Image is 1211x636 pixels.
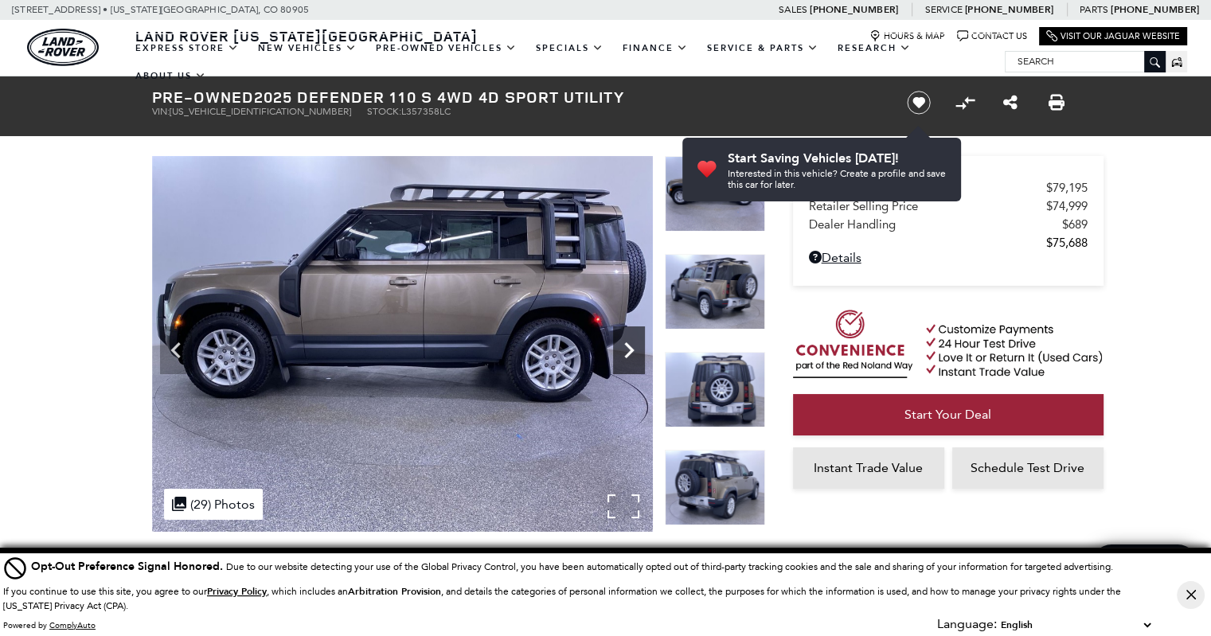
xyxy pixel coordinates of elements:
a: EXPRESS STORE [126,34,248,62]
input: Search [1006,52,1165,71]
img: Used 2025 Brown Land Rover S image 4 [665,352,765,427]
a: Privacy Policy [207,586,267,597]
a: Instant Trade Value [793,447,944,489]
a: Land Rover [US_STATE][GEOGRAPHIC_DATA] [126,26,487,45]
a: [PHONE_NUMBER] [810,3,898,16]
div: Previous [160,326,192,374]
div: Powered by [3,621,96,630]
a: $75,688 [809,236,1088,250]
p: If you continue to use this site, you agree to our , which includes an , and details the categori... [3,586,1121,611]
span: $689 [1062,217,1088,232]
span: Land Rover [US_STATE][GEOGRAPHIC_DATA] [135,26,478,45]
span: $74,999 [1046,199,1088,213]
h1: 2025 Defender 110 S 4WD 4D Sport Utility [152,88,881,106]
a: Pre-Owned Vehicles [366,34,526,62]
div: Language: [937,618,997,630]
strong: Arbitration Provision [348,585,441,598]
a: Market Price $79,195 [809,181,1088,195]
div: (29) Photos [164,489,263,520]
strong: Pre-Owned [152,86,254,107]
a: Share this Pre-Owned 2025 Defender 110 S 4WD 4D Sport Utility [1003,93,1018,112]
a: Start Your Deal [793,394,1104,435]
span: [US_VEHICLE_IDENTIFICATION_NUMBER] [170,106,351,117]
a: Retailer Selling Price $74,999 [809,199,1088,213]
span: Service [924,4,962,15]
img: Used 2025 Brown Land Rover S image 3 [665,254,765,330]
a: Finance [613,34,697,62]
span: Instant Trade Value [814,460,923,475]
div: Next [613,326,645,374]
a: Schedule Test Drive [952,447,1104,489]
span: Stock: [367,106,401,117]
a: Research [828,34,920,62]
span: Opt-Out Preference Signal Honored . [31,559,226,574]
a: ComplyAuto [49,620,96,630]
button: Save vehicle [901,90,936,115]
img: Used 2025 Brown Land Rover S image 2 [665,156,765,232]
a: [PHONE_NUMBER] [965,3,1053,16]
span: L357358LC [401,106,451,117]
span: Start Your Deal [904,407,991,422]
span: Retailer Selling Price [809,199,1046,213]
a: About Us [126,62,216,90]
a: Hours & Map [869,30,945,42]
span: $75,688 [1046,236,1088,250]
span: Schedule Test Drive [971,460,1084,475]
img: Used 2025 Brown Land Rover S image 5 [665,450,765,525]
a: Chat Live [1090,544,1199,588]
a: Specials [526,34,613,62]
span: Parts [1080,4,1108,15]
button: Compare vehicle [953,91,977,115]
a: Service & Parts [697,34,828,62]
span: Market Price [809,181,1046,195]
a: land-rover [27,29,99,66]
span: Sales [779,4,807,15]
u: Privacy Policy [207,585,267,598]
a: [PHONE_NUMBER] [1111,3,1199,16]
span: $79,195 [1046,181,1088,195]
span: VIN: [152,106,170,117]
div: Due to our website detecting your use of the Global Privacy Control, you have been automatically ... [31,558,1113,575]
nav: Main Navigation [126,34,1005,90]
img: Land Rover [27,29,99,66]
a: Visit Our Jaguar Website [1046,30,1180,42]
a: Dealer Handling $689 [809,217,1088,232]
a: New Vehicles [248,34,366,62]
a: Contact Us [957,30,1027,42]
a: Print this Pre-Owned 2025 Defender 110 S 4WD 4D Sport Utility [1049,93,1065,112]
span: Dealer Handling [809,217,1062,232]
button: Close Button [1177,581,1205,609]
select: Language Select [997,617,1154,633]
a: Details [809,250,1088,265]
a: [STREET_ADDRESS] • [US_STATE][GEOGRAPHIC_DATA], CO 80905 [12,4,309,15]
img: Used 2025 Brown Land Rover S image 2 [152,156,653,532]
